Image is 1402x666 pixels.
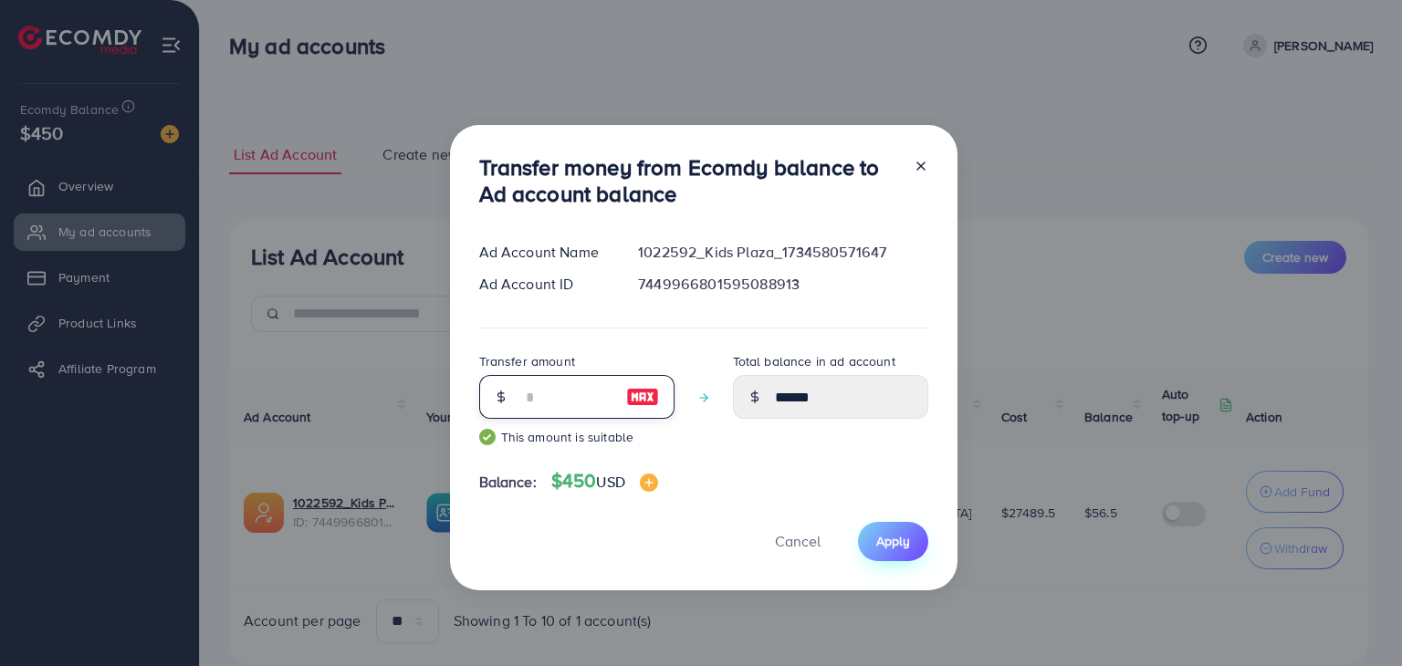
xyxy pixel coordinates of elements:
[626,386,659,408] img: image
[551,470,658,493] h4: $450
[752,522,843,561] button: Cancel
[623,242,942,263] div: 1022592_Kids Plaza_1734580571647
[1324,584,1388,652] iframe: Chat
[733,352,895,370] label: Total balance in ad account
[775,531,821,551] span: Cancel
[479,429,496,445] img: guide
[596,472,624,492] span: USD
[479,352,575,370] label: Transfer amount
[479,428,675,446] small: This amount is suitable
[858,522,928,561] button: Apply
[623,274,942,295] div: 7449966801595088913
[479,472,537,493] span: Balance:
[479,154,899,207] h3: Transfer money from Ecomdy balance to Ad account balance
[640,473,658,492] img: image
[465,242,624,263] div: Ad Account Name
[465,274,624,295] div: Ad Account ID
[876,532,910,550] span: Apply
